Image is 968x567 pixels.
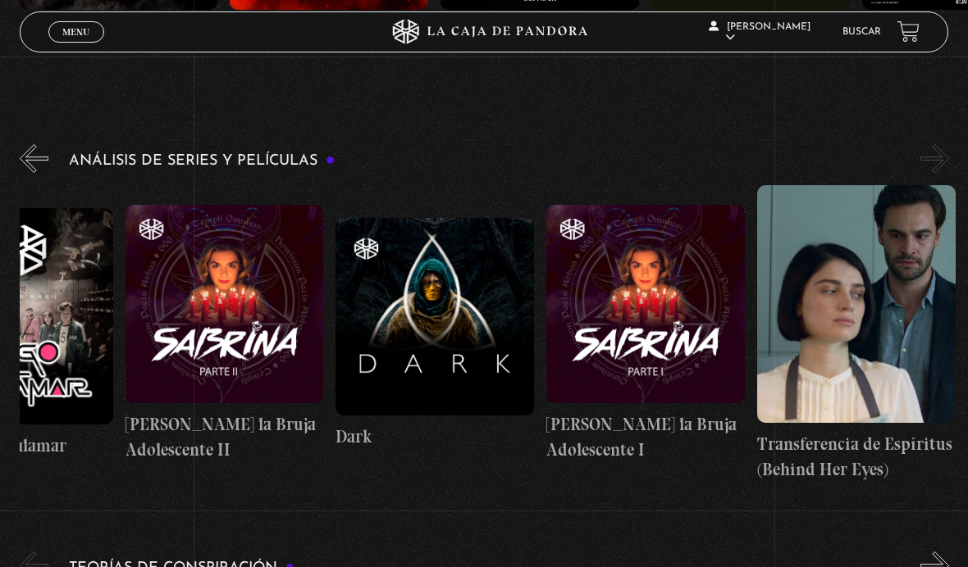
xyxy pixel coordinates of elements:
h4: Dark [336,424,534,450]
h3: Análisis de series y películas [69,153,336,169]
a: Transferencia de Espíritus (Behind Her Eyes) [757,185,956,483]
a: [PERSON_NAME] la Bruja Adolescente I [546,185,745,483]
h4: Transferencia de Espíritus (Behind Her Eyes) [757,431,956,483]
a: Dark [336,185,534,483]
h4: [PERSON_NAME] la Bruja Adolescente I [546,411,745,463]
span: [PERSON_NAME] [709,22,810,43]
a: [PERSON_NAME] la Bruja Adolescente II [126,185,324,483]
span: Menu [62,27,89,37]
button: Previous [20,144,48,173]
a: Buscar [842,27,881,37]
a: View your shopping cart [897,20,920,43]
h4: Papa [PERSON_NAME] [20,18,218,44]
h4: [PERSON_NAME] la Bruja Adolescente II [126,411,324,463]
button: Next [920,144,949,173]
span: Cerrar [57,41,96,52]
